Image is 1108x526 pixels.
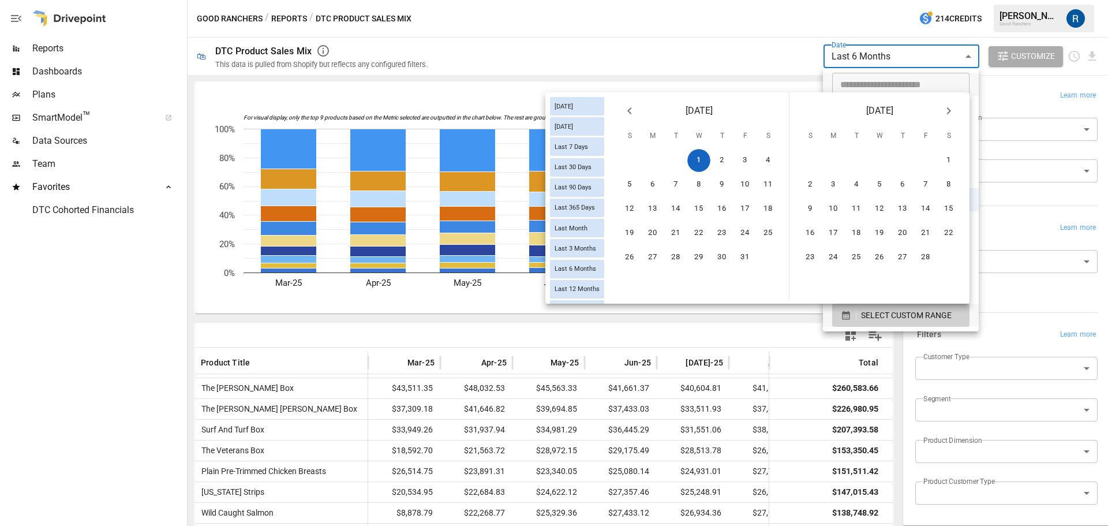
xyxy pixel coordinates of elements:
button: 27 [891,246,914,269]
div: Last 365 Days [550,199,604,217]
span: Last 6 Months [550,265,601,273]
button: 29 [687,246,710,269]
span: Friday [735,125,755,148]
div: Last 90 Days [550,178,604,197]
button: 1 [937,149,960,172]
button: 6 [641,173,664,196]
button: 5 [618,173,641,196]
button: 10 [733,173,757,196]
button: 13 [891,197,914,221]
button: 7 [664,173,687,196]
span: Wednesday [869,125,890,148]
span: Monday [642,125,663,148]
span: [DATE] [686,103,713,119]
button: 18 [845,222,868,245]
span: Last 90 Days [550,184,596,191]
span: Saturday [938,125,959,148]
button: 2 [710,149,733,172]
div: Last 30 Days [550,158,604,177]
button: 24 [733,222,757,245]
span: Saturday [758,125,778,148]
span: Wednesday [688,125,709,148]
button: 3 [733,149,757,172]
button: 11 [845,197,868,221]
button: 22 [937,222,960,245]
span: Thursday [712,125,732,148]
button: 13 [641,197,664,221]
div: Last Year [550,300,604,319]
button: 9 [710,173,733,196]
span: Last 3 Months [550,245,601,252]
button: 20 [641,222,664,245]
button: SELECT CUSTOM RANGE [832,304,969,327]
span: Tuesday [846,125,867,148]
span: Last 12 Months [550,285,604,293]
span: [DATE] [550,123,578,130]
span: Tuesday [665,125,686,148]
button: 14 [914,197,937,221]
button: 23 [710,222,733,245]
button: 6 [891,173,914,196]
button: 10 [822,197,845,221]
button: 23 [799,246,822,269]
div: [DATE] [550,117,604,136]
div: [DATE] [550,97,604,115]
button: 22 [687,222,710,245]
button: 19 [618,222,641,245]
button: 11 [757,173,780,196]
div: Last 3 Months [550,239,604,258]
button: 5 [868,173,891,196]
button: 26 [618,246,641,269]
button: 21 [914,222,937,245]
button: 12 [868,197,891,221]
button: 25 [757,222,780,245]
button: 19 [868,222,891,245]
button: 14 [664,197,687,221]
button: 26 [868,246,891,269]
div: Last 7 Days [550,137,604,156]
button: 1 [687,149,710,172]
button: 8 [687,173,710,196]
span: Thursday [892,125,913,148]
button: 18 [757,197,780,221]
button: 3 [822,173,845,196]
button: 15 [937,197,960,221]
button: 9 [799,197,822,221]
button: Previous month [618,99,641,122]
button: Next month [937,99,960,122]
button: 28 [664,246,687,269]
span: Monday [823,125,844,148]
span: Last 365 Days [550,204,600,211]
span: Friday [915,125,936,148]
button: 21 [664,222,687,245]
button: 17 [733,197,757,221]
button: 16 [710,197,733,221]
button: 30 [710,246,733,269]
span: Last Month [550,225,592,232]
button: 24 [822,246,845,269]
div: Last 6 Months [550,260,604,278]
button: 31 [733,246,757,269]
span: Last 30 Days [550,163,596,171]
button: 12 [618,197,641,221]
button: 27 [641,246,664,269]
span: SELECT CUSTOM RANGE [861,308,952,323]
span: [DATE] [866,103,893,119]
span: [DATE] [550,103,578,110]
button: 16 [799,222,822,245]
button: 7 [914,173,937,196]
button: 4 [845,173,868,196]
button: 25 [845,246,868,269]
button: 28 [914,246,937,269]
div: Last 12 Months [550,280,604,299]
button: 8 [937,173,960,196]
span: Last 7 Days [550,143,593,151]
button: 4 [757,149,780,172]
span: Sunday [800,125,821,148]
span: Sunday [619,125,640,148]
button: 17 [822,222,845,245]
div: Last Month [550,219,604,237]
button: 15 [687,197,710,221]
button: 2 [799,173,822,196]
button: 20 [891,222,914,245]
